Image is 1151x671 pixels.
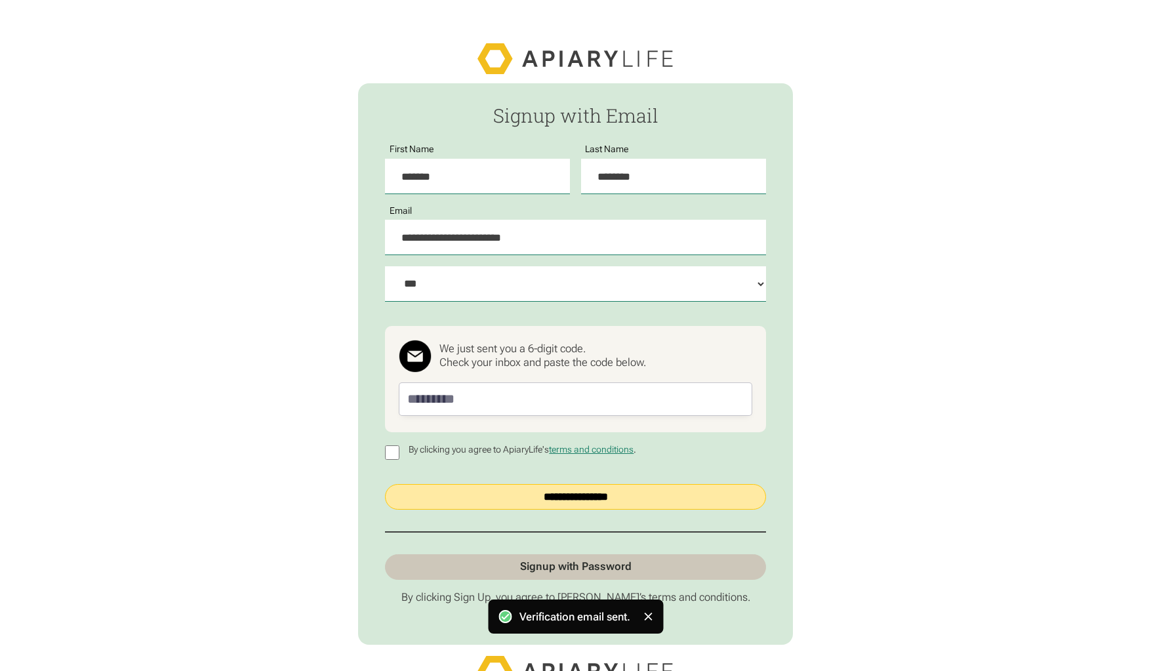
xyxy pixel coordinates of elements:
p: Already have an account? [385,607,765,620]
form: Passwordless Signup [358,83,793,645]
a: Signup with Password [385,554,765,580]
p: By clicking Sign Up, you agree to [PERSON_NAME]’s terms and conditions. [385,591,765,605]
label: Email [385,206,416,216]
label: First Name [385,144,437,155]
h2: Signup with Email [385,106,765,127]
a: terms and conditions [549,444,634,455]
div: Verification email sent. [519,607,630,626]
p: By clicking you agree to ApiaryLife's . [405,445,641,455]
div: We just sent you a 6-digit code. Check your inbox and paste the code below. [439,342,646,369]
label: Last Name [581,144,633,155]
